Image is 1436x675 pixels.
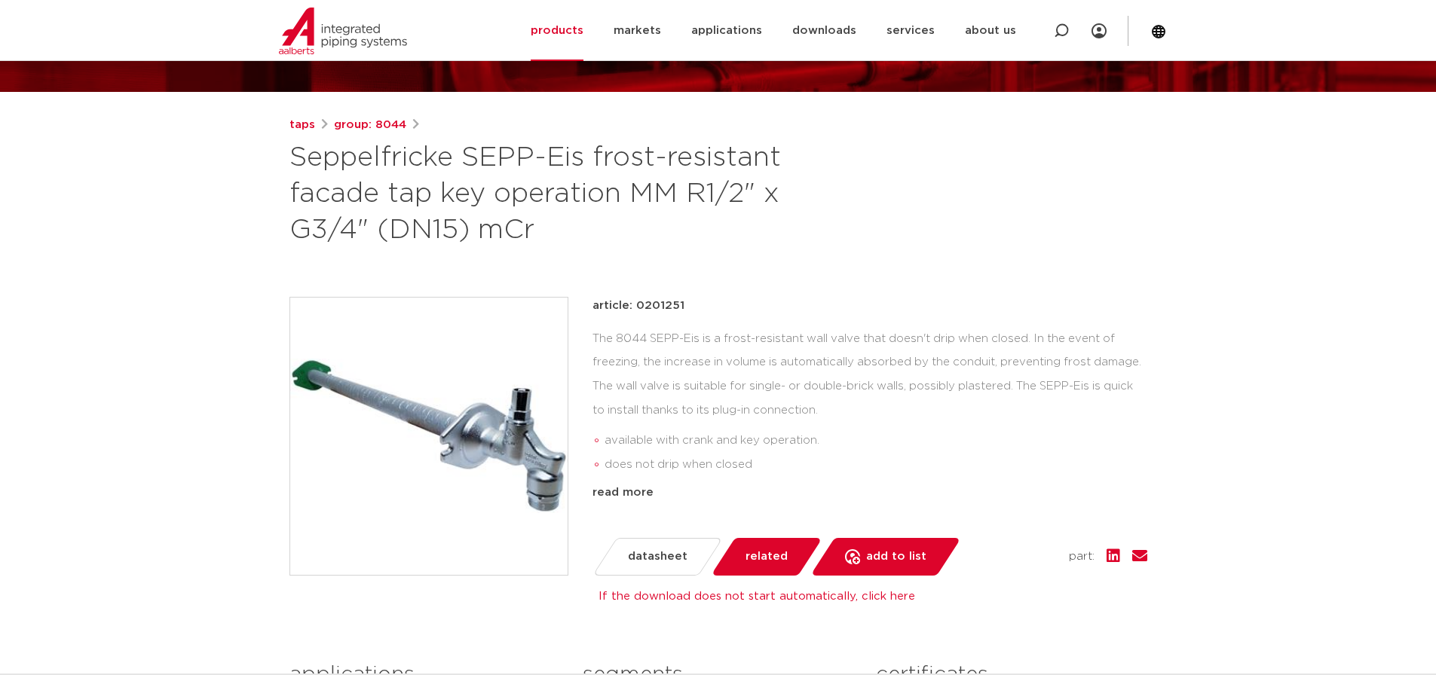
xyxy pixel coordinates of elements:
a: If the download does not start automatically, click here [599,591,915,602]
font: add to list [866,551,926,562]
font: group: 8044 [334,119,406,130]
a: taps [289,116,315,134]
a: datasheet [592,538,722,576]
font: about us [965,25,1016,36]
font: services [886,25,935,36]
font: does not drip when closed [605,459,752,470]
font: available with crank and key operation. [605,435,819,446]
font: applications [691,25,762,36]
font: datasheet [628,551,687,562]
font: Seppelfricke SEPP-Eis frost-resistant facade tap key operation MM R1/2" x G3/4" (DN15) mCr [289,144,781,243]
font: related [746,551,788,562]
font: markets [614,25,661,36]
a: group: 8044 [334,116,406,134]
font: article: 0201251 [592,300,684,311]
a: related [710,538,822,576]
font: downloads [792,25,856,36]
font: The 8044 SEPP-Eis is a frost-resistant wall valve that doesn't drip when closed. In the event of ... [592,333,1141,417]
img: Product Image for Seppelfricke SEPP-Eis frost-resistant facade tap key operation MM R1/2" x G3/4"... [290,298,568,575]
font: products [531,25,583,36]
font: part: [1069,551,1095,562]
font: read more [592,487,654,498]
font: taps [289,119,315,130]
